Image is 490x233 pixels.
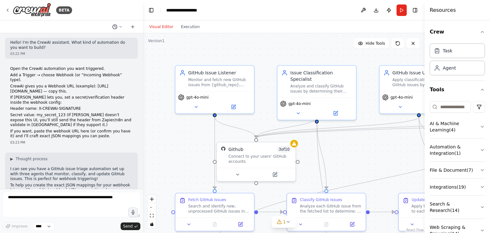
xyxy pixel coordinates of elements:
[317,109,353,117] button: Open in side panel
[147,6,156,15] button: Hide left sidebar
[13,3,51,17] img: Logo
[314,117,330,189] g: Edge from 97d84e87-dbbc-4bfe-99a7-51c3125f76f2 to d986ce43-9744-4751-b06a-0d68d9e77d40
[123,224,133,229] span: Send
[10,73,133,83] p: Add a Trigger → choose Webhook (or “Incoming Webhook” type).
[430,179,485,195] button: Integrations(19)
[10,140,133,145] div: 03:23 PM
[10,84,133,94] p: CrewAI gives you a Webhook URL (example): [URL][DOMAIN_NAME] — copy this.
[411,6,419,15] button: Hide right sidebar
[10,95,133,105] p: If [PERSON_NAME] lets you, set a secret/verification header inside the webhook config:
[443,65,456,71] div: Agent
[56,6,72,14] div: BETA
[201,221,228,228] button: No output available
[258,209,283,215] g: Edge from 2259cd31-dc07-4b65-bca4-beccca982738 to d986ce43-9744-4751-b06a-0d68d9e77d40
[271,216,296,228] button: 1
[253,117,320,138] g: Edge from 97d84e87-dbbc-4bfe-99a7-51c3125f76f2 to b0f0d161-a99b-4631-8173-ab4a0cc5ffd0
[177,23,204,31] button: Execution
[186,95,209,100] span: gpt-4o-mini
[406,228,424,232] a: React Flow attribution
[229,221,251,228] button: Open in side panel
[10,51,133,56] div: 03:22 PM
[145,23,177,31] button: Visual Editor
[228,146,243,153] div: Github
[10,129,133,139] p: If you want, paste the webhook URL here (or confirm you have it) and I’ll craft exact JSON mappin...
[188,204,250,214] div: Search and identify new, unprocessed GitHub issues in the {github_repo} repository that require t...
[10,183,133,193] p: To help you create the exact JSON mappings for your webhook trigger, I'll need that webhook URL y...
[366,41,385,46] span: Hide Tools
[341,221,363,228] button: Open in side panel
[212,117,259,138] g: Edge from e5d5aa46-3560-4b9b-88a6-46f6a2dae6cf to b0f0d161-a99b-4631-8173-ab4a0cc5ffd0
[228,154,292,164] div: Connect to your users’ GitHub accounts
[277,146,292,153] span: Number of enabled actions
[175,65,255,114] div: GitHub Issue ListenerMonitor and fetch new GitHub issues from {github_repo}, ensuring comprehensi...
[128,23,138,31] button: Start a new chat
[300,204,362,214] div: Analyze each GitHub issue from the fetched list to determine: 1. Issue type: bug, enhancement, or...
[10,167,133,182] p: I can see you have a GitHub issue triage automation set up with three agents that monitor, classi...
[419,103,456,111] button: Open in side panel
[290,70,352,82] div: Issue Classification Specialist
[430,139,485,162] button: Automation & Integration(1)
[290,84,352,94] div: Analyze and classify GitHub issues by determining their type (bug, enhancement, documentation), p...
[390,95,413,100] span: gpt-4o-mini
[300,197,342,202] div: Classify GitHub Issues
[12,224,27,229] span: Improve
[221,146,226,151] img: GitHub
[354,38,389,49] button: Hide Tools
[10,156,48,162] button: ▶Thought process
[215,103,251,111] button: Open in side panel
[10,106,133,111] p: Header name: X-CREWAI-SIGNATURE
[148,212,156,220] button: fit view
[430,41,485,80] div: Crew
[257,171,293,178] button: Open in side panel
[283,219,286,225] span: 1
[148,195,156,228] div: React Flow controls
[277,65,357,120] div: Issue Classification SpecialistAnalyze and classify GitHub issues by determining their type (bug,...
[392,70,454,76] div: GitHub Issue Updater
[188,77,250,87] div: Monitor and fetch new GitHub issues from {github_repo}, ensuring comprehensive detection of unpro...
[175,193,255,231] div: Fetch GitHub IssuesSearch and identify new, unprocessed GitHub issues in the {github_repo} reposi...
[121,222,140,230] button: Send
[288,101,311,106] span: gpt-4o-mini
[16,156,48,162] span: Thought process
[188,197,226,202] div: Fetch GitHub Issues
[430,6,456,14] h4: Resources
[216,142,296,182] div: GitHubGithub3of10Connect to your users’ GitHub accounts
[430,81,485,99] button: Tools
[128,207,138,217] button: Click to speak your automation idea
[148,38,165,43] div: Version 1
[398,193,478,231] div: Update GitHub IssuesApply the classification results to each GitHub issue by: 1. Adding appropria...
[148,220,156,228] button: toggle interactivity
[10,40,133,50] p: Hello! I'm the CrewAI assistant. What kind of automation do you want to build?
[370,209,394,215] g: Edge from d986ce43-9744-4751-b06a-0d68d9e77d40 to ac15056a-2818-4df4-8340-4e4fa60137ec
[188,70,250,76] div: GitHub Issue Listener
[148,203,156,212] button: zoom out
[430,23,485,41] button: Crew
[110,23,125,31] button: Switch to previous chat
[166,7,205,13] nav: breadcrumb
[313,221,340,228] button: No output available
[443,48,452,54] div: Task
[148,195,156,203] button: zoom in
[392,77,454,87] div: Apply classification results to GitHub issues by adding appropriate labels, assigning team member...
[212,117,218,189] g: Edge from e5d5aa46-3560-4b9b-88a6-46f6a2dae6cf to 2259cd31-dc07-4b65-bca4-beccca982738
[10,156,13,162] span: ▶
[10,113,133,128] p: Secret value: my_secret_123 (If [PERSON_NAME] doesn’t expose this UI, you’ll still send the heade...
[412,204,473,214] div: Apply the classification results to each GitHub issue by: 1. Adding appropriate labels based on c...
[286,193,366,231] div: Classify GitHub IssuesAnalyze each GitHub issue from the fetched list to determine: 1. Issue type...
[10,66,133,71] p: Open the CrewAI automation you want triggered.
[430,196,485,219] button: Search & Research(14)
[430,115,485,138] button: AI & Machine Learning(4)
[3,222,30,230] button: Improve
[412,197,453,202] div: Update GitHub Issues
[430,162,485,178] button: File & Document(7)
[379,65,459,114] div: GitHub Issue UpdaterApply classification results to GitHub issues by adding appropriate labels, a...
